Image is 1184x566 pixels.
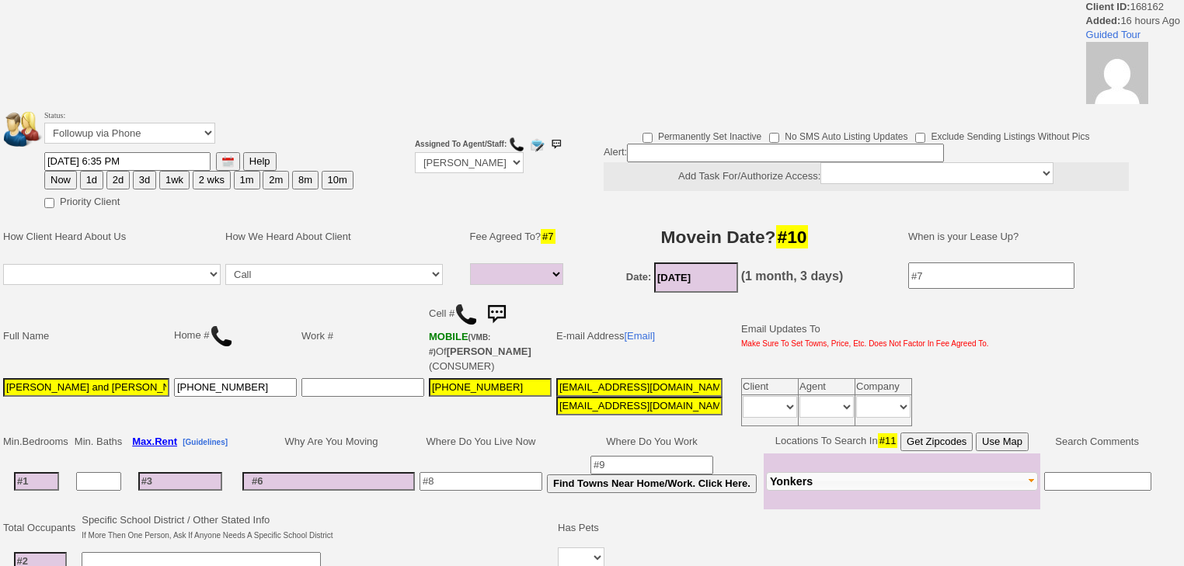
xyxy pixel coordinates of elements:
[742,379,799,395] td: Client
[1086,42,1148,104] img: 96e64c8ff7c66bdb0a780b7071017742
[547,474,757,493] button: Find Towns Near Home/Work. Click Here.
[626,271,652,283] b: Date:
[769,126,907,144] label: No SMS Auto Listing Updates
[4,112,50,147] img: people.png
[642,133,653,143] input: Permanently Set Inactive
[243,152,277,171] button: Help
[172,297,299,376] td: Home #
[770,475,813,488] span: Yonkers
[447,346,531,357] b: [PERSON_NAME]
[263,171,289,189] button: 2m
[556,378,723,397] input: 1st Email - Question #0
[915,133,925,143] input: Exclude Sending Listings Without Pics
[604,144,1129,191] div: Alert:
[741,269,844,283] b: (1 month, 3 days)
[1,214,223,260] td: How Client Heard About Us
[240,430,417,453] td: Why Are You Moving
[775,435,1029,446] nobr: Locations To Search In
[242,472,415,491] input: #6
[1,511,79,545] td: Total Occupants
[138,472,222,491] input: #3
[223,214,461,260] td: How We Heard About Client
[855,379,912,395] td: Company
[766,472,1038,491] button: Yonkers
[604,162,1129,191] center: Add Task For/Authorize Access:
[1,430,72,453] td: Min.
[429,331,468,342] font: MOBILE
[133,171,156,189] button: 3d
[210,325,233,348] img: call.png
[1086,1,1130,12] b: Client ID:
[1086,29,1141,40] a: Guided Tour
[82,531,333,540] font: If More Then One Person, Ask If Anyone Needs A Specific School District
[44,111,215,140] font: Status:
[555,511,607,545] td: Has Pets
[579,223,890,251] h3: Movein Date?
[1,297,172,376] td: Full Name
[155,436,177,447] span: Rent
[159,171,190,189] button: 1wk
[908,262,1074,289] input: #7
[554,297,725,376] td: E-mail Address
[415,140,507,148] b: Assigned To Agent/Staff:
[299,297,427,376] td: Work #
[454,303,478,326] img: call.png
[14,472,59,491] input: #1
[72,430,124,453] td: Min. Baths
[234,171,260,189] button: 1m
[468,214,570,260] td: Fee Agreed To?
[420,472,542,491] input: #8
[878,433,898,448] span: #11
[541,229,555,244] span: #7
[322,171,353,189] button: 10m
[893,214,1155,260] td: When is your Lease Up?
[548,137,564,152] img: sms.png
[481,299,512,330] img: sms.png
[769,133,779,143] input: No SMS Auto Listing Updates
[624,330,655,342] a: [Email]
[44,198,54,208] input: Priority Client
[44,171,77,189] button: Now
[183,438,228,446] b: [Guidelines]
[183,436,228,447] a: [Guidelines]
[193,171,231,189] button: 2 wks
[776,225,809,248] span: #10
[730,297,991,376] td: Email Updates To
[429,331,490,357] b: T-Mobile USA, Inc.
[292,171,319,189] button: 8m
[799,379,855,395] td: Agent
[80,171,103,189] button: 1d
[529,137,545,152] img: compose_email.png
[1040,430,1154,453] td: Search Comments
[509,137,524,152] img: call.png
[417,430,545,453] td: Where Do You Live Now
[23,436,68,447] span: Bedrooms
[590,456,713,474] input: #9
[1086,15,1121,26] b: Added:
[132,436,177,447] b: Max.
[222,156,234,168] img: [calendar icon]
[545,430,759,453] td: Where Do You Work
[79,511,335,545] td: Specific School District / Other Stated Info
[556,397,723,415] input: 2nd Email
[915,126,1089,144] label: Exclude Sending Listings Without Pics
[900,432,973,451] button: Get Zipcodes
[741,339,989,348] font: Make Sure To Set Towns, Price, Etc. Does Not Factor In Fee Agreed To.
[976,432,1029,451] button: Use Map
[427,297,554,376] td: Cell # Of (CONSUMER)
[44,191,120,209] label: Priority Client
[106,171,130,189] button: 2d
[642,126,761,144] label: Permanently Set Inactive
